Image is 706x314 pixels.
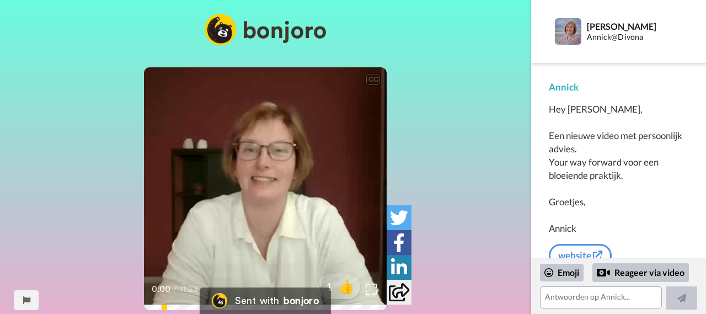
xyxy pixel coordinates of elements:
img: logo_full.png [205,14,326,45]
div: [PERSON_NAME] [587,21,688,31]
div: Reply by Video [597,266,610,279]
img: Bonjoro Logo [212,293,227,308]
div: Annick@Divona [587,33,688,42]
img: Full screen [366,284,377,295]
a: Bonjoro LogoSent withbonjoro [200,288,331,314]
div: Annick [549,81,688,94]
span: 0:00 [152,283,171,296]
span: 1 [317,279,333,294]
div: Reageer via video [592,263,689,282]
div: bonjoro [284,296,319,306]
div: Sent with [235,296,279,306]
button: 1👍 [317,274,360,299]
span: 👍 [333,278,360,295]
div: Emoji [540,264,584,281]
a: website [549,244,612,267]
span: 11:23 [179,283,199,296]
div: Hey [PERSON_NAME], Een nieuwe video met persoonlijk advies. Your way forward voor een bloeiende p... [549,103,688,235]
span: / [173,283,177,296]
div: CC [366,74,380,85]
img: Profile Image [555,18,581,45]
